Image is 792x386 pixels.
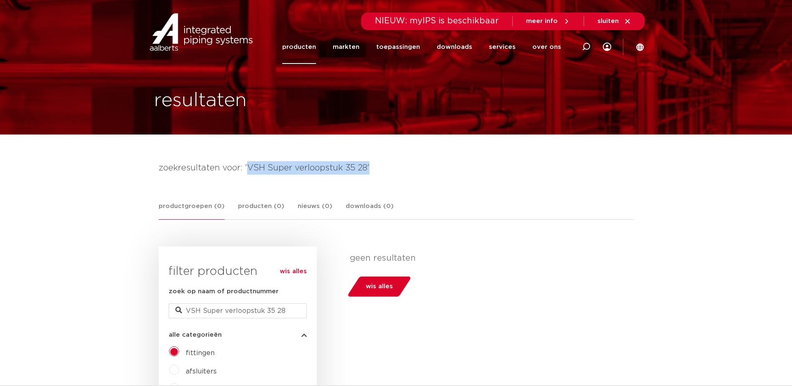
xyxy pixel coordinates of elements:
[532,30,561,64] a: over ons
[154,87,247,114] h1: resultaten
[437,30,472,64] a: downloads
[186,350,215,356] a: fittingen
[603,30,611,64] div: my IPS
[282,30,561,64] nav: Menu
[169,332,307,338] button: alle categorieën
[346,201,394,219] a: downloads (0)
[169,303,307,318] input: zoeken
[375,17,499,25] span: NIEUW: myIPS is beschikbaar
[333,30,359,64] a: markten
[169,332,222,338] span: alle categorieën
[597,18,619,24] span: sluiten
[350,253,628,263] p: geen resultaten
[169,287,278,297] label: zoek op naam of productnummer
[597,18,631,25] a: sluiten
[169,263,307,280] h3: filter producten
[238,201,284,219] a: producten (0)
[526,18,570,25] a: meer info
[489,30,516,64] a: services
[282,30,316,64] a: producten
[366,280,393,293] span: wis alles
[298,201,332,219] a: nieuws (0)
[159,201,225,220] a: productgroepen (0)
[526,18,558,24] span: meer info
[186,368,217,375] a: afsluiters
[280,267,307,277] a: wis alles
[159,161,634,175] h4: zoekresultaten voor: 'VSH Super verloopstuk 35 28'
[376,30,420,64] a: toepassingen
